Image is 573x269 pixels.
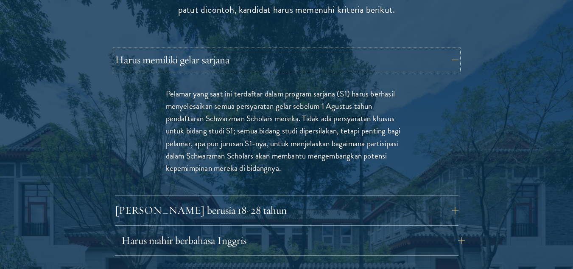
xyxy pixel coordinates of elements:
[121,230,465,251] button: Harus mahir berbahasa Inggris
[115,53,229,66] font: Harus memiliki gelar sarjana
[121,234,246,247] font: Harus mahir berbahasa Inggris
[115,204,287,217] font: [PERSON_NAME] berusia 18-28 tahun
[166,88,401,174] font: Pelamar yang saat ini terdaftar dalam program sarjana (S1) harus berhasil menyelesaikan semua per...
[115,50,458,70] button: Harus memiliki gelar sarjana
[115,200,458,221] button: [PERSON_NAME] berusia 18-28 tahun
